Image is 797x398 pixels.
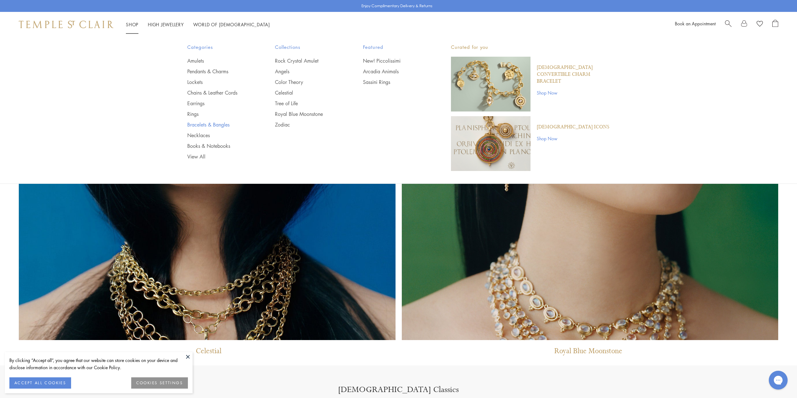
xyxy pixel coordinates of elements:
[187,43,250,51] span: Categories
[725,20,732,29] a: Search
[187,68,250,75] a: Pendants & Charms
[451,43,610,51] p: Curated for you
[275,121,338,128] a: Zodiac
[766,369,791,392] iframe: Gorgias live chat messenger
[275,89,338,96] a: Celestial
[131,377,188,389] button: COOKIES SETTINGS
[187,142,250,149] a: Books & Notebooks
[187,89,250,96] a: Chains & Leather Cords
[275,43,338,51] span: Collections
[187,121,250,128] a: Bracelets & Bangles
[19,21,113,28] img: Temple St. Clair
[148,21,184,28] a: High JewelleryHigh Jewellery
[187,111,250,117] a: Rings
[275,68,338,75] a: Angels
[772,20,778,29] a: Open Shopping Bag
[193,21,270,28] a: World of [DEMOGRAPHIC_DATA]World of [DEMOGRAPHIC_DATA]
[757,20,763,29] a: View Wishlist
[275,100,338,107] a: Tree of Life
[537,124,609,131] a: [DEMOGRAPHIC_DATA] Icons
[275,111,338,117] a: Royal Blue Moonstone
[126,21,138,28] a: ShopShop
[363,79,426,85] a: Sassini Rings
[554,346,622,359] p: Royal Blue Moonstone
[537,64,610,85] a: [DEMOGRAPHIC_DATA] Convertible Charm Bracelet
[25,384,772,395] h1: [DEMOGRAPHIC_DATA] Classics
[275,57,338,64] a: Rock Crystal Amulet
[187,153,250,160] a: View All
[537,89,610,96] a: Shop Now
[363,43,426,51] span: Featured
[9,357,188,371] div: By clicking “Accept all”, you agree that our website can store cookies on your device and disclos...
[187,57,250,64] a: Amulets
[675,20,716,27] a: Book an Appointment
[9,377,71,389] button: ACCEPT ALL COOKIES
[126,21,270,28] nav: Main navigation
[187,79,250,85] a: Lockets
[363,57,426,64] a: New! Piccolissimi
[275,79,338,85] a: Color Theory
[187,100,250,107] a: Earrings
[361,3,432,9] p: Enjoy Complimentary Delivery & Returns
[196,346,221,359] p: Celestial
[187,132,250,139] a: Necklaces
[537,135,609,142] a: Shop Now
[363,68,426,75] a: Arcadia Animals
